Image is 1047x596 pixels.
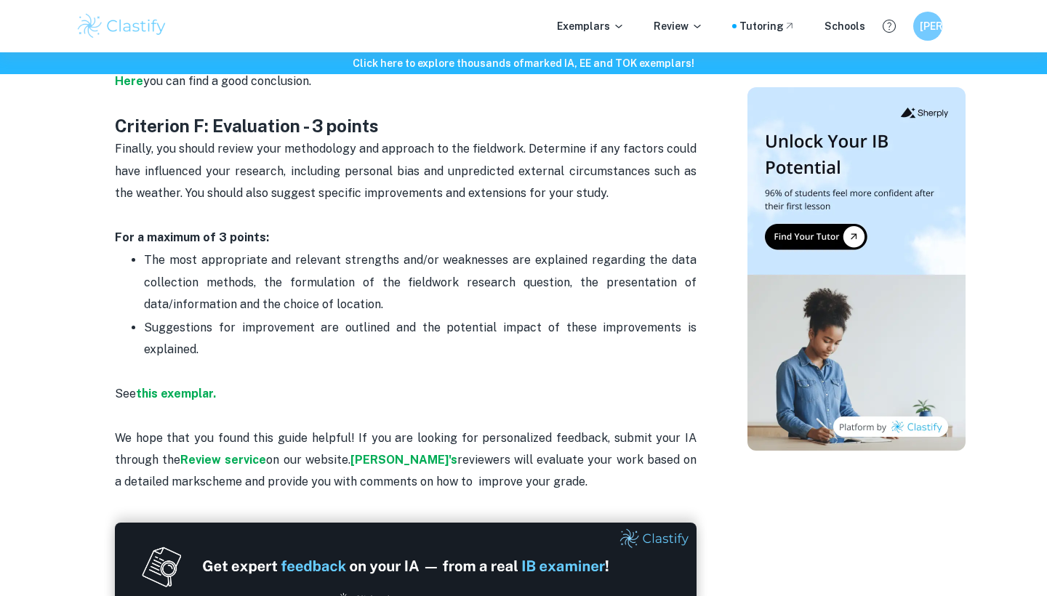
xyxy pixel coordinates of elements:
[3,55,1044,71] h6: Click here to explore thousands of marked IA, EE and TOK exemplars !
[115,116,379,136] strong: Criterion F: Evaluation - 3 points
[115,230,269,244] strong: For a maximum of 3 points:
[825,18,865,34] a: Schools
[747,87,966,451] img: Thumbnail
[115,74,143,88] a: Here
[877,14,902,39] button: Help and Feedback
[913,12,942,41] button: [PERSON_NAME]
[115,387,136,400] span: See
[144,321,699,356] span: Suggestions for improvement are outlined and the potential impact of these improvements is explai...
[143,74,311,88] span: you can find a good conclusion.
[180,453,266,467] a: Review service
[739,18,795,34] a: Tutoring
[266,453,350,467] span: on our website.
[136,387,216,400] a: this exemplar.
[76,12,168,41] img: Clastify logo
[144,253,699,311] span: The most appropriate and relevant strengths and/or weaknesses are explained regarding the data co...
[115,142,699,200] span: Finally, you should review your methodology and approach to the fieldwork. Determine if any facto...
[654,18,703,34] p: Review
[557,18,625,34] p: Exemplars
[920,18,936,34] h6: [PERSON_NAME]
[115,431,699,467] span: We hope that you found this guide helpful! If you are looking for personalized feedback, submit y...
[350,453,457,467] a: [PERSON_NAME]'s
